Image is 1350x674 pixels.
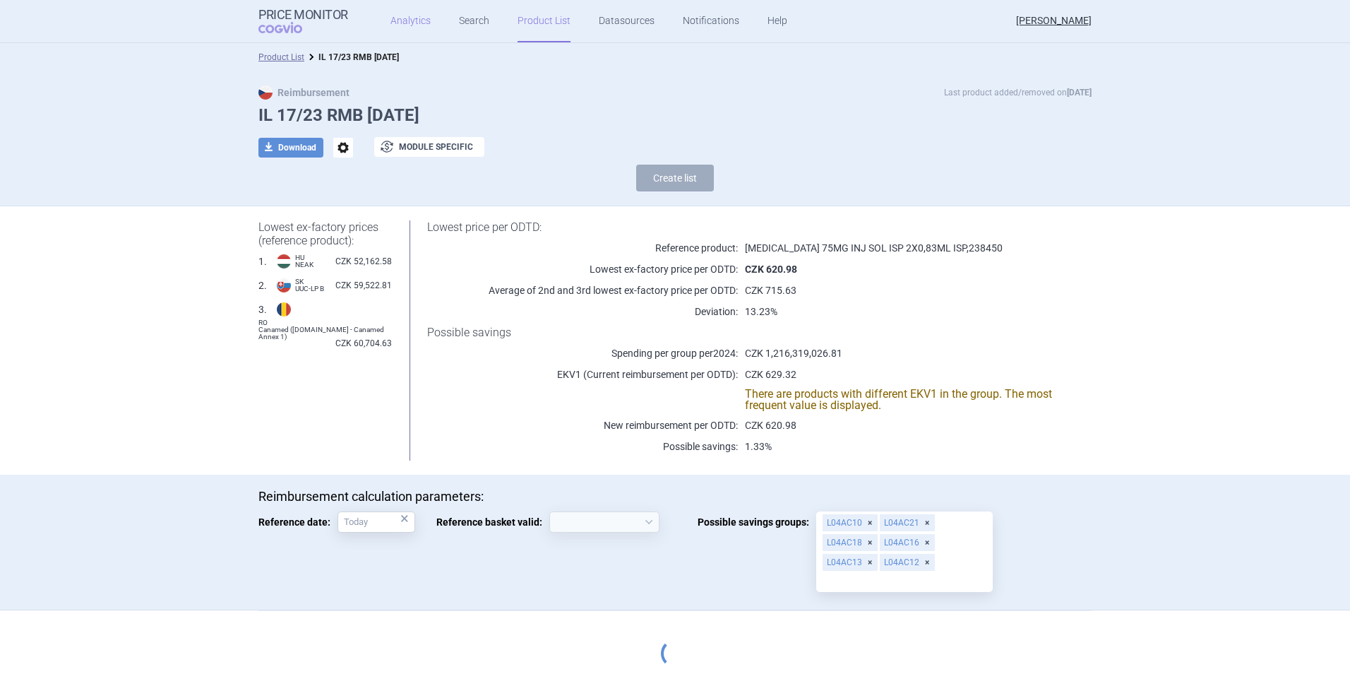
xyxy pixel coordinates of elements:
h1: Lowest ex-factory prices (reference product): [258,220,392,247]
p: Possible savings: [427,439,738,454]
p: [MEDICAL_DATA] 75MG INJ SOL ISP 2X0,83ML ISP , 238450 [738,241,1056,255]
img: Slovakia [277,278,291,292]
p: Reimbursement calculation parameters: [258,489,1092,504]
div: L04AC12 [880,554,935,571]
input: Reference date:× [337,512,415,533]
input: Possible savings groups:L04AC10L04AC21L04AC18L04AC16L04AC13L04AC12 [821,572,988,591]
span: CZK 60,704.63 [335,336,392,350]
button: Download [258,138,323,158]
p: Deviation: [427,305,738,319]
p: Last product added/removed on [944,85,1092,100]
li: Product List [258,50,304,64]
p: New reimbursement per ODTD: [427,418,738,432]
p: 13.23% [738,305,1056,319]
p: 1.33% [738,439,1056,454]
p: CZK 1,216,319,026.81 [738,346,1056,360]
button: Module specific [374,137,484,157]
a: Product List [258,52,304,62]
div: L04AC21 [880,514,935,531]
img: Romania [277,302,291,317]
span: COGVIO [258,22,322,33]
span: Possible savings groups: [698,512,816,533]
strong: Reimbursement [258,87,350,98]
select: Reference basket valid: [549,512,659,533]
p: Average of 2nd and 3rd lowest ex-factory price per ODTD: [427,283,738,297]
p: Reference product: [427,241,738,255]
span: 1 . [258,254,267,268]
p: There are products with different EKV1 in the group. The most frequent value is displayed. [738,389,1056,411]
p: Spending per group per 2024 : [427,346,738,360]
span: 2 . [258,278,267,292]
div: × [400,511,409,526]
div: L04AC13 [823,554,878,571]
a: Price MonitorCOGVIO [258,8,348,35]
span: CZK 52,162.58 [335,254,392,268]
strong: Price Monitor [258,8,348,22]
div: L04AC16 [880,534,935,551]
img: CZ [258,85,273,100]
strong: CZK 620.98 [745,264,797,275]
h1: Possible savings [427,326,1056,339]
li: IL 17/23 RMB 1.10.2024 [304,50,399,64]
p: Lowest ex-factory price per ODTD: [427,262,738,276]
div: L04AC10 [823,514,878,531]
span: RO Canamed ([DOMAIN_NAME] - Canamed Annex 1) [258,319,392,333]
h1: Lowest price per ODTD: [427,220,1056,234]
span: CZK 59,522.81 [335,278,392,292]
p: CZK 620.98 [738,418,1056,432]
p: EKV1 (Current reimbursement per ODTD): [427,367,738,382]
span: Reference basket valid: [436,512,549,533]
h1: IL 17/23 RMB [DATE] [258,105,1092,126]
span: Reference date: [258,512,337,533]
img: Hungary [277,254,291,268]
p: CZK 715.63 [738,283,1056,297]
strong: IL 17/23 RMB [DATE] [318,52,399,62]
span: 3 . [258,302,267,317]
div: L04AC18 [823,534,878,551]
span: HU NEAK [295,254,313,268]
p: CZK 629.32 [738,367,1056,382]
span: SK UUC-LP B [295,278,324,292]
button: Create list [636,165,714,191]
strong: [DATE] [1067,88,1092,97]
